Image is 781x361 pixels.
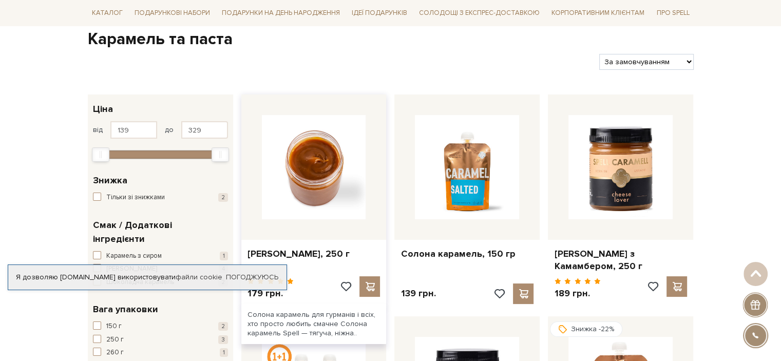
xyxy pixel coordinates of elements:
[218,193,228,202] span: 2
[247,248,380,260] a: [PERSON_NAME], 250 г
[181,121,228,139] input: Ціна
[220,348,228,357] span: 1
[415,115,519,219] img: Солона карамель, 150 гр
[106,335,124,345] span: 250 г
[165,125,174,135] span: до
[93,302,158,316] span: Вага упаковки
[218,335,228,344] span: 3
[652,5,693,21] a: Про Spell
[93,348,228,358] button: 260 г 1
[262,115,366,219] img: Карамель солона, 250 г
[88,29,694,50] h1: Карамель та паста
[93,335,228,345] button: 250 г 3
[110,121,157,139] input: Ціна
[93,102,113,116] span: Ціна
[93,218,225,246] span: Смак / Додаткові інгредієнти
[93,125,103,135] span: від
[241,304,387,345] div: Солона карамель для гурманів і всіх, хто просто любить смачне Солона карамель Spell — тягуча, ніж...
[106,348,124,358] span: 260 г
[220,252,228,260] span: 1
[176,273,222,281] a: файли cookie
[218,322,228,331] span: 2
[8,273,287,282] div: Я дозволяю [DOMAIN_NAME] використовувати
[218,5,344,21] a: Подарунки на День народження
[247,288,294,299] p: 179 грн.
[550,321,622,337] div: Знижка -22%
[93,193,228,203] button: Тільки зі знижками 2
[106,193,165,203] span: Тільки зі знижками
[92,147,109,162] div: Min
[106,321,122,332] span: 150 г
[401,248,534,260] a: Солона карамель, 150 гр
[401,288,435,299] p: 139 грн.
[226,273,278,282] a: Погоджуюсь
[93,251,228,261] button: Карамель з сиром 1
[348,5,411,21] a: Ідеї подарунків
[106,251,162,261] span: Карамель з сиром
[554,288,601,299] p: 189 грн.
[415,4,544,22] a: Солодощі з експрес-доставкою
[88,5,127,21] a: Каталог
[212,147,229,162] div: Max
[547,5,649,21] a: Корпоративним клієнтам
[554,248,687,272] a: [PERSON_NAME] з Камамбером, 250 г
[93,321,228,332] button: 150 г 2
[130,5,214,21] a: Подарункові набори
[93,174,127,187] span: Знижка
